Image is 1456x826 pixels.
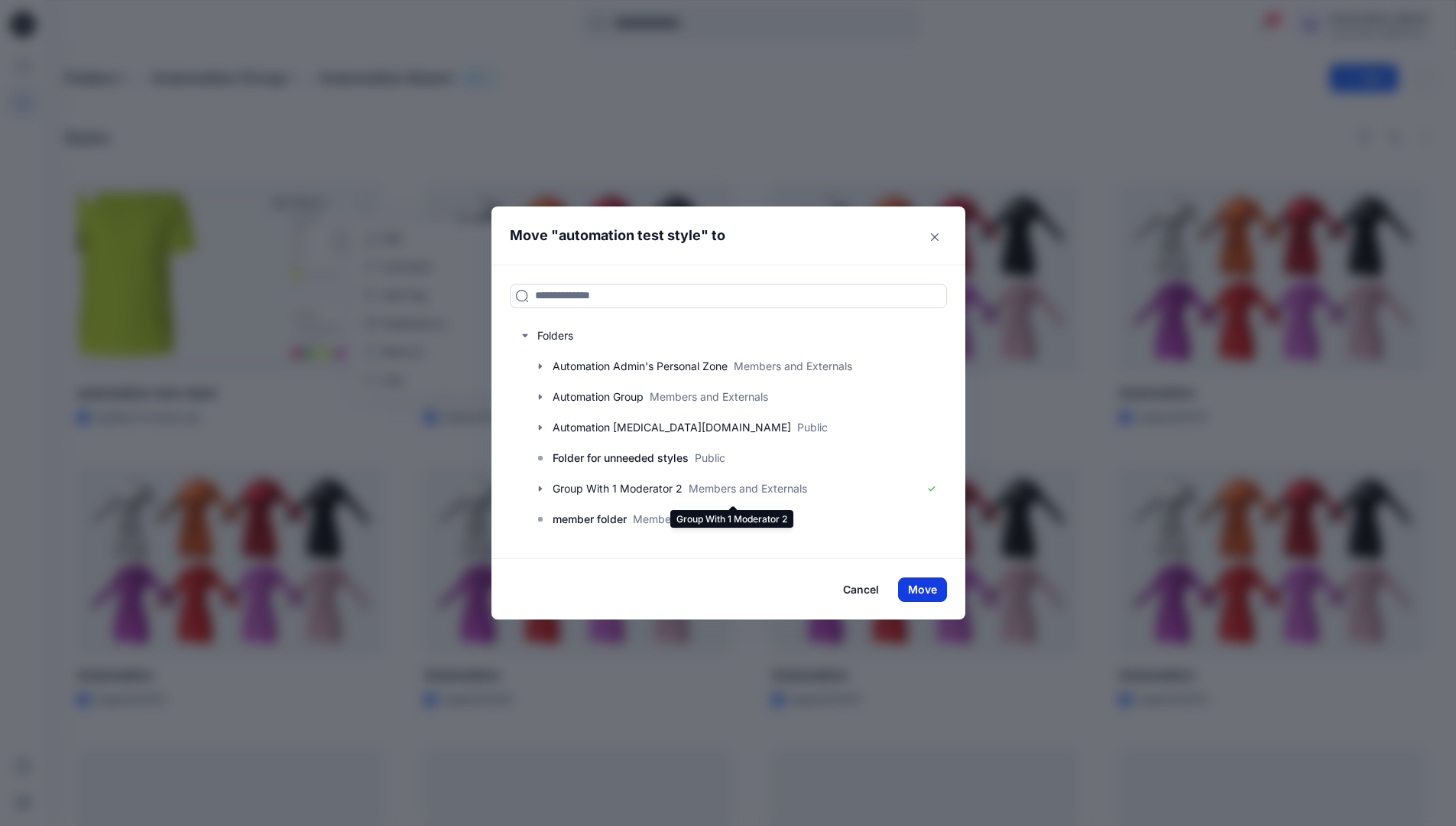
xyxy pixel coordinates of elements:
p: Members Only [633,511,706,527]
p: Folder for unneeded styles [553,449,689,467]
button: Close [923,225,947,249]
header: Move " " to [491,206,942,265]
p: member folder [553,510,627,528]
p: automation test style [559,225,701,246]
button: Move [898,577,947,602]
p: Public [695,450,725,466]
button: Cancel [833,577,889,602]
